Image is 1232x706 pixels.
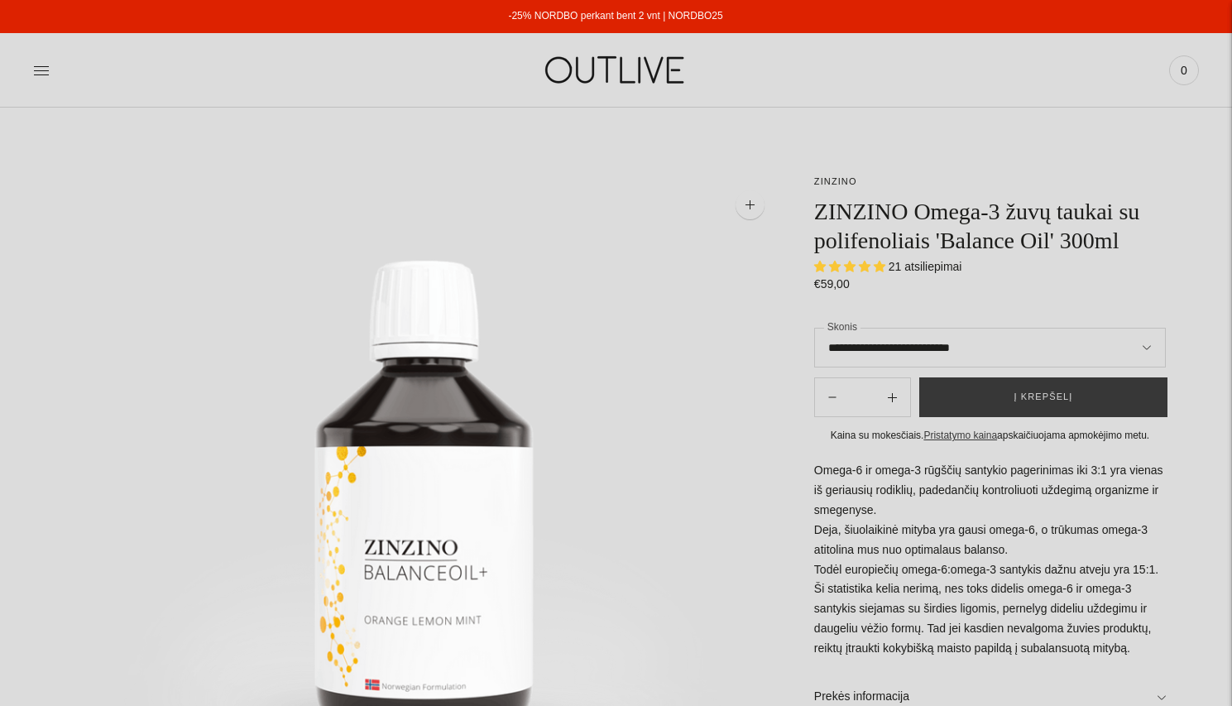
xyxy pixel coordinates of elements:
span: €59,00 [814,277,850,291]
button: Subtract product quantity [875,377,910,417]
button: Add product quantity [815,377,850,417]
a: Pristatymo kaina [923,430,997,441]
a: -25% NORDBO perkant bent 2 vnt | NORDBO25 [508,10,722,22]
span: 4.76 stars [814,260,889,273]
input: Product quantity [850,386,875,410]
a: ZINZINO [814,176,857,186]
div: Kaina su mokesčiais. apskaičiuojama apmokėjimo metu. [814,427,1166,444]
a: 0 [1169,52,1199,89]
span: 21 atsiliepimai [889,260,962,273]
p: Omega-6 ir omega-3 rūgščių santykio pagerinimas iki 3:1 yra vienas iš geriausių rodiklių, padedan... [814,461,1166,659]
h1: ZINZINO Omega-3 žuvų taukai su polifenoliais 'Balance Oil' 300ml [814,197,1166,255]
span: 0 [1172,59,1196,82]
span: Į krepšelį [1014,389,1073,406]
button: Į krepšelį [919,377,1167,417]
img: OUTLIVE [513,41,720,98]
